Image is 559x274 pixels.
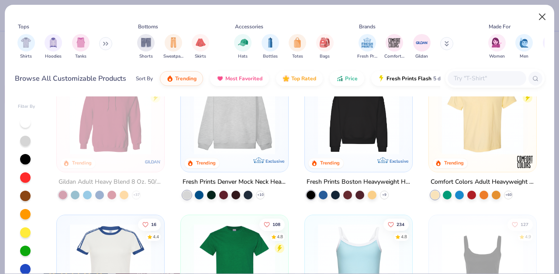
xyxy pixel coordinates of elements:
img: 91acfc32-fd48-4d6b-bdad-a4c1a30ac3fc [314,73,404,154]
img: Skirts Image [196,38,206,48]
span: 5 day delivery [433,74,466,84]
button: filter button [72,34,90,60]
button: Price [330,71,364,86]
img: trending.gif [166,75,173,82]
span: Top Rated [291,75,316,82]
div: Bottoms [138,23,158,31]
span: Price [345,75,358,82]
button: Close [534,9,551,25]
button: Like [259,218,285,230]
span: Comfort Colors [384,53,404,60]
button: Like [138,218,161,230]
div: Fresh Prints Denver Mock Neck Heavyweight Sweatshirt [183,177,286,188]
span: Fresh Prints [357,53,377,60]
img: Fresh Prints Image [361,36,374,49]
span: Most Favorited [225,75,262,82]
div: filter for Sweatpants [163,34,183,60]
div: filter for Totes [289,34,306,60]
div: Comfort Colors Adult Heavyweight T-Shirt [431,177,535,188]
div: filter for Comfort Colors [384,34,404,60]
div: Browse All Customizable Products [15,73,126,84]
img: flash.gif [378,75,385,82]
span: Skirts [195,53,206,60]
button: filter button [357,34,377,60]
div: filter for Gildan [413,34,431,60]
button: filter button [192,34,209,60]
img: Sweatpants Image [169,38,178,48]
span: Women [489,53,505,60]
div: filter for Fresh Prints [357,34,377,60]
span: 234 [397,222,404,226]
div: filter for Shorts [137,34,155,60]
button: filter button [316,34,334,60]
div: filter for Hats [234,34,252,60]
div: filter for Men [515,34,533,60]
button: filter button [45,34,62,60]
span: Sweatpants [163,53,183,60]
span: 16 [152,222,157,226]
span: Shirts [20,53,32,60]
div: filter for Bags [316,34,334,60]
span: Hoodies [45,53,62,60]
div: Accessories [235,23,263,31]
span: Trending [175,75,197,82]
img: Comfort Colors logo [516,153,533,171]
img: a90f7c54-8796-4cb2-9d6e-4e9644cfe0fe [279,73,369,154]
img: Totes Image [293,38,302,48]
div: Brands [359,23,376,31]
span: Tanks [75,53,86,60]
img: d4a37e75-5f2b-4aef-9a6e-23330c63bbc0 [403,73,493,154]
img: Gildan logo [144,153,162,171]
button: filter button [234,34,252,60]
button: Like [383,218,409,230]
img: TopRated.gif [283,75,290,82]
span: 127 [521,222,528,226]
img: Bottles Image [266,38,275,48]
div: 4.9 [525,233,531,240]
button: filter button [289,34,306,60]
div: Filter By [18,103,35,110]
span: Gildan [415,53,428,60]
span: Bottles [263,53,278,60]
div: filter for Skirts [192,34,209,60]
img: f5d85501-0dbb-4ee4-b115-c08fa3845d83 [190,73,279,154]
img: Bags Image [320,38,329,48]
button: filter button [137,34,155,60]
div: filter for Bottles [262,34,279,60]
img: Men Image [519,38,529,48]
div: filter for Hoodies [45,34,62,60]
div: Sort By [136,75,153,82]
button: Top Rated [276,71,323,86]
img: Shirts Image [21,38,31,48]
button: filter button [384,34,404,60]
img: Women Image [492,38,502,48]
img: most_fav.gif [217,75,224,82]
button: filter button [17,34,35,60]
span: Exclusive [266,158,284,164]
div: 4.8 [401,233,407,240]
span: + 60 [505,192,511,198]
span: Hats [238,53,248,60]
img: 01756b78-01f6-4cc6-8d8a-3c30c1a0c8ac [66,73,155,154]
div: Gildan Adult Heavy Blend 8 Oz. 50/50 Hooded Sweatshirt [59,177,162,188]
div: filter for Women [488,34,506,60]
span: + 37 [133,192,140,198]
div: 4.4 [153,233,159,240]
span: Exclusive [390,158,408,164]
span: Fresh Prints Flash [386,75,431,82]
button: filter button [262,34,279,60]
div: Made For [489,23,511,31]
button: Fresh Prints Flash5 day delivery [371,71,472,86]
div: filter for Tanks [72,34,90,60]
input: Try "T-Shirt" [453,73,520,83]
img: Tanks Image [76,38,86,48]
img: Gildan Image [415,36,428,49]
div: filter for Shirts [17,34,35,60]
img: Comfort Colors Image [388,36,401,49]
button: Trending [160,71,203,86]
div: Fresh Prints Boston Heavyweight Hoodie [307,177,411,188]
span: Shorts [139,53,153,60]
button: filter button [488,34,506,60]
img: Shorts Image [141,38,151,48]
img: Hats Image [238,38,248,48]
